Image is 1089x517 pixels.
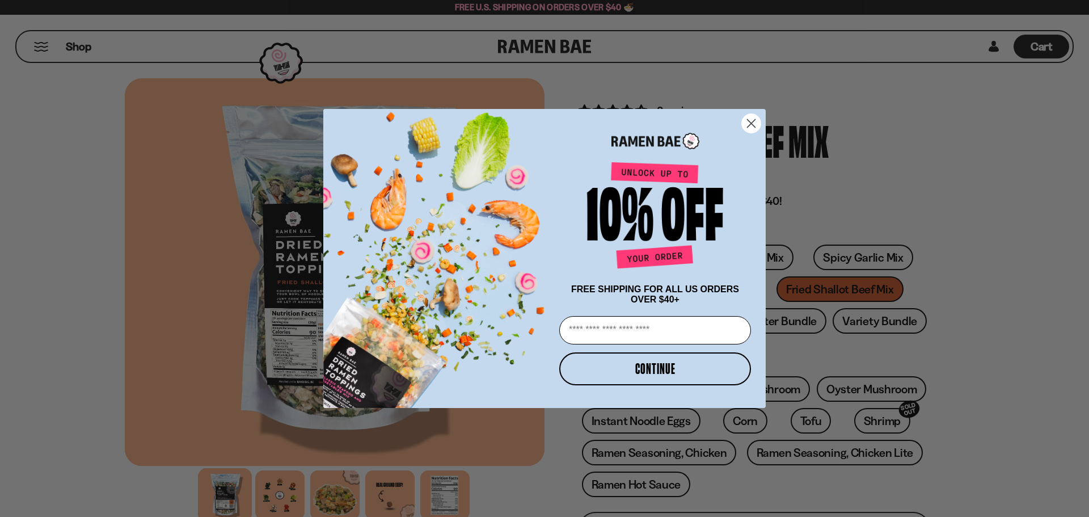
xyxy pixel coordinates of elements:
[559,352,751,385] button: CONTINUE
[584,162,726,273] img: Unlock up to 10% off
[571,284,739,304] span: FREE SHIPPING FOR ALL US ORDERS OVER $40+
[323,99,555,408] img: ce7035ce-2e49-461c-ae4b-8ade7372f32c.png
[741,114,761,133] button: Close dialog
[611,132,699,150] img: Ramen Bae Logo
